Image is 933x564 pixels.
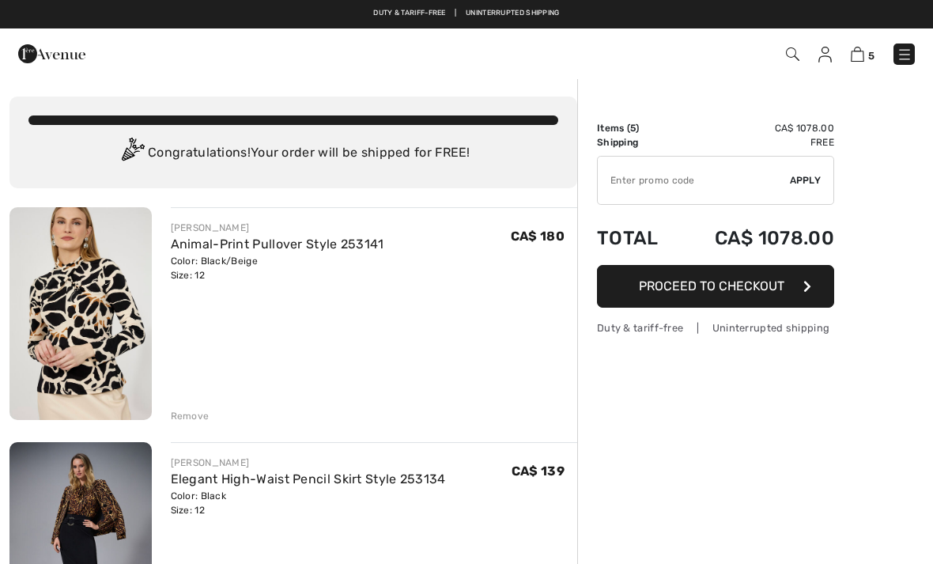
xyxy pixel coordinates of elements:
td: Items ( ) [597,121,678,135]
img: Congratulation2.svg [116,138,148,169]
input: Promo code [598,157,790,204]
td: Total [597,211,678,265]
span: 5 [868,50,874,62]
div: Congratulations! Your order will be shipped for FREE! [28,138,558,169]
img: Shopping Bag [851,47,864,62]
img: Animal-Print Pullover Style 253141 [9,207,152,420]
a: Animal-Print Pullover Style 253141 [171,237,384,252]
div: [PERSON_NAME] [171,221,384,235]
td: Shipping [597,135,678,150]
img: 1ère Avenue [18,38,85,70]
button: Proceed to Checkout [597,265,834,308]
td: CA$ 1078.00 [678,121,834,135]
a: 1ère Avenue [18,45,85,60]
img: My Info [818,47,832,62]
div: Color: Black Size: 12 [171,489,446,517]
span: CA$ 180 [511,229,565,244]
img: Search [786,47,799,61]
div: Color: Black/Beige Size: 12 [171,254,384,282]
td: CA$ 1078.00 [678,211,834,265]
span: 5 [630,123,636,134]
img: Menu [897,47,912,62]
td: Free [678,135,834,150]
span: Apply [790,173,822,187]
a: 5 [851,44,874,63]
div: Remove [171,409,210,423]
span: CA$ 139 [512,464,565,479]
a: Elegant High-Waist Pencil Skirt Style 253134 [171,471,446,486]
span: Proceed to Checkout [639,278,784,293]
div: [PERSON_NAME] [171,456,446,470]
div: Duty & tariff-free | Uninterrupted shipping [597,320,834,335]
